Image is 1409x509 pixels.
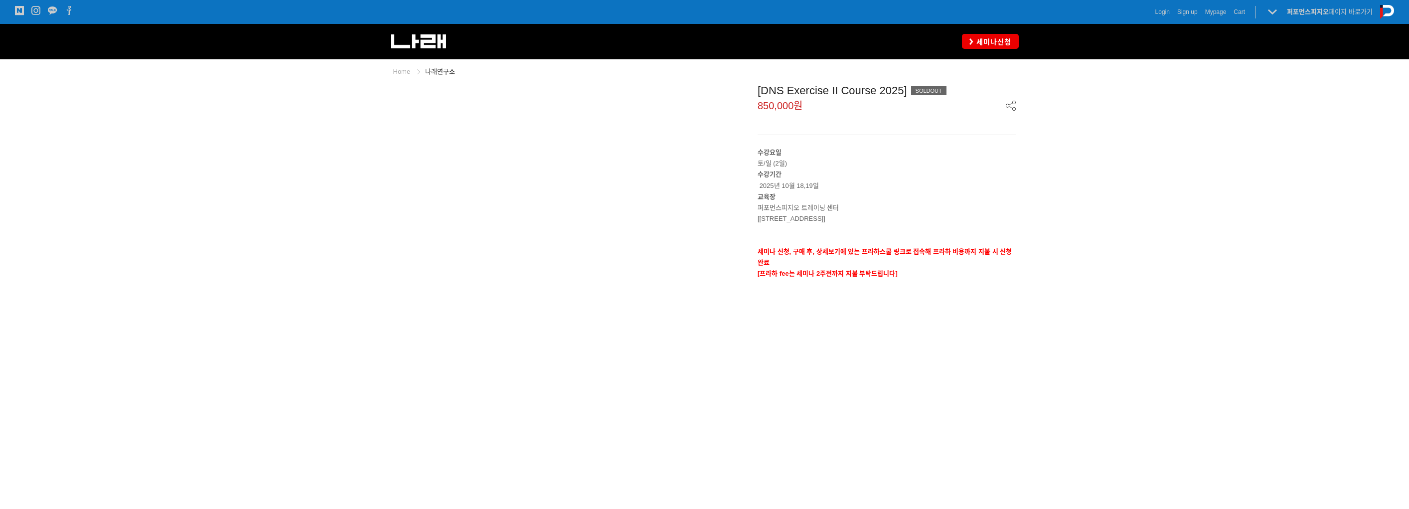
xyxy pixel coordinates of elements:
strong: 퍼포먼스피지오 [1287,8,1329,15]
a: Cart [1234,7,1245,17]
strong: 교육장 [758,193,776,200]
strong: 세미나 신청, 구매 후, 상세보기에 있는 프라하스쿨 링크로 접속해 프라하 비용까지 지불 시 신청완료 [758,248,1012,266]
a: 세미나신청 [962,34,1019,48]
span: 850,000원 [758,101,802,111]
div: [DNS Exercise II Course 2025] [758,84,1016,97]
p: 토/일 (2일) [758,147,1016,169]
a: 퍼포먼스피지오페이지 바로가기 [1287,8,1373,15]
strong: 수강요일 [758,149,782,156]
strong: 수강기간 [758,170,782,178]
span: 세미나신청 [973,37,1011,47]
a: Mypage [1205,7,1227,17]
a: 나래연구소 [425,68,455,75]
span: [프라하 fee는 세미나 2주전까지 지불 부탁드립니다] [758,270,898,277]
a: Sign up [1177,7,1198,17]
a: Home [393,68,411,75]
p: 2025년 10월 18,19일 [758,169,1016,191]
div: SOLDOUT [911,86,946,95]
a: Login [1155,7,1170,17]
p: 퍼포먼스피지오 트레이닝 센터 [758,202,1016,213]
p: [[STREET_ADDRESS]] [758,213,1016,224]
